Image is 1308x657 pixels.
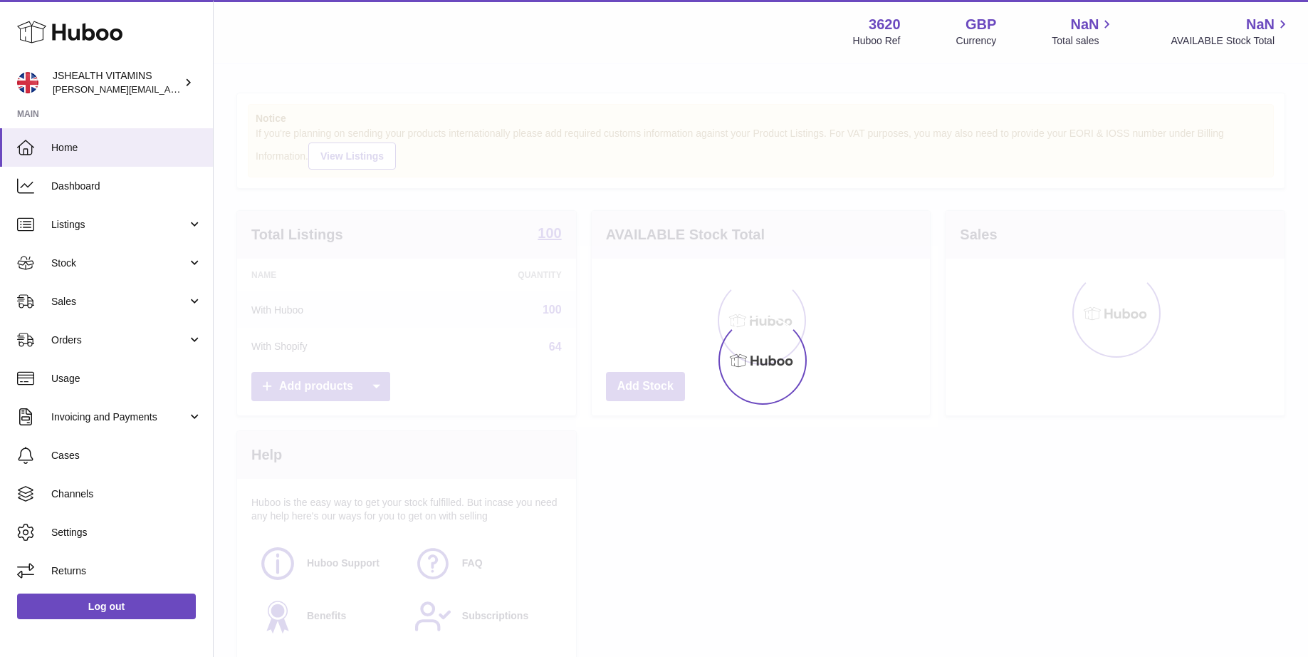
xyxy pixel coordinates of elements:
[51,372,202,386] span: Usage
[51,218,187,232] span: Listings
[51,564,202,578] span: Returns
[956,34,997,48] div: Currency
[51,257,187,270] span: Stock
[1070,15,1099,34] span: NaN
[17,72,38,93] img: francesca@jshealthvitamins.com
[17,594,196,619] a: Log out
[1052,34,1115,48] span: Total sales
[51,180,202,193] span: Dashboard
[53,69,181,96] div: JSHEALTH VITAMINS
[51,295,187,309] span: Sales
[1246,15,1275,34] span: NaN
[51,526,202,539] span: Settings
[53,83,286,95] span: [PERSON_NAME][EMAIL_ADDRESS][DOMAIN_NAME]
[1171,15,1291,48] a: NaN AVAILABLE Stock Total
[51,449,202,462] span: Cases
[1052,15,1115,48] a: NaN Total sales
[869,15,901,34] strong: 3620
[51,141,202,155] span: Home
[51,487,202,501] span: Channels
[853,34,901,48] div: Huboo Ref
[51,410,187,424] span: Invoicing and Payments
[966,15,996,34] strong: GBP
[1171,34,1291,48] span: AVAILABLE Stock Total
[51,333,187,347] span: Orders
